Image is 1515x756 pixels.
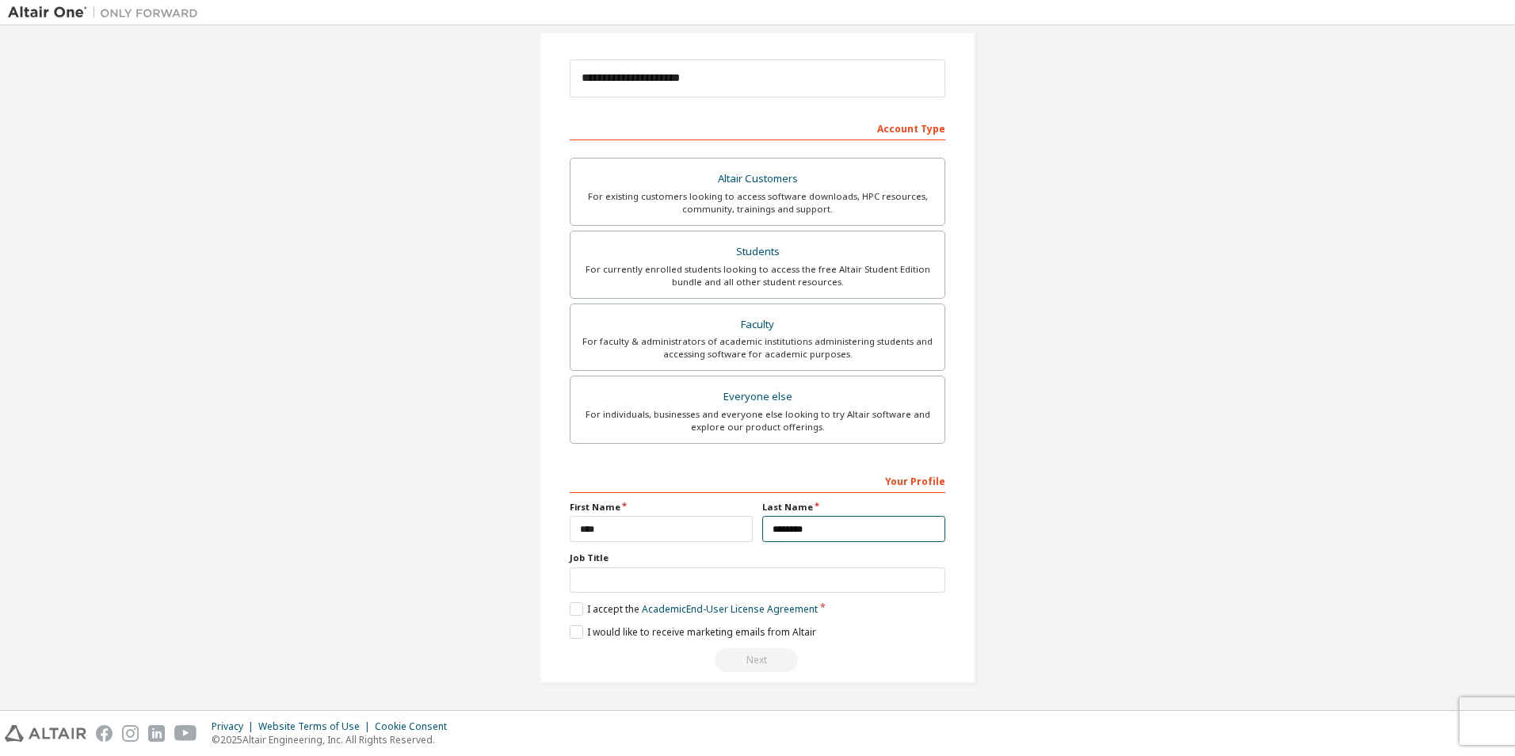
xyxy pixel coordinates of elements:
[580,386,935,408] div: Everyone else
[570,625,816,639] label: I would like to receive marketing emails from Altair
[570,602,818,616] label: I accept the
[570,115,945,140] div: Account Type
[642,602,818,616] a: Academic End-User License Agreement
[570,501,753,514] label: First Name
[5,725,86,742] img: altair_logo.svg
[8,5,206,21] img: Altair One
[580,168,935,190] div: Altair Customers
[258,720,375,733] div: Website Terms of Use
[212,733,456,746] p: © 2025 Altair Engineering, Inc. All Rights Reserved.
[580,241,935,263] div: Students
[570,648,945,672] div: Read and acccept EULA to continue
[580,190,935,216] div: For existing customers looking to access software downloads, HPC resources, community, trainings ...
[122,725,139,742] img: instagram.svg
[375,720,456,733] div: Cookie Consent
[148,725,165,742] img: linkedin.svg
[580,408,935,433] div: For individuals, businesses and everyone else looking to try Altair software and explore our prod...
[96,725,113,742] img: facebook.svg
[580,263,935,288] div: For currently enrolled students looking to access the free Altair Student Edition bundle and all ...
[174,725,197,742] img: youtube.svg
[580,314,935,336] div: Faculty
[570,468,945,493] div: Your Profile
[762,501,945,514] label: Last Name
[570,552,945,564] label: Job Title
[580,335,935,361] div: For faculty & administrators of academic institutions administering students and accessing softwa...
[212,720,258,733] div: Privacy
